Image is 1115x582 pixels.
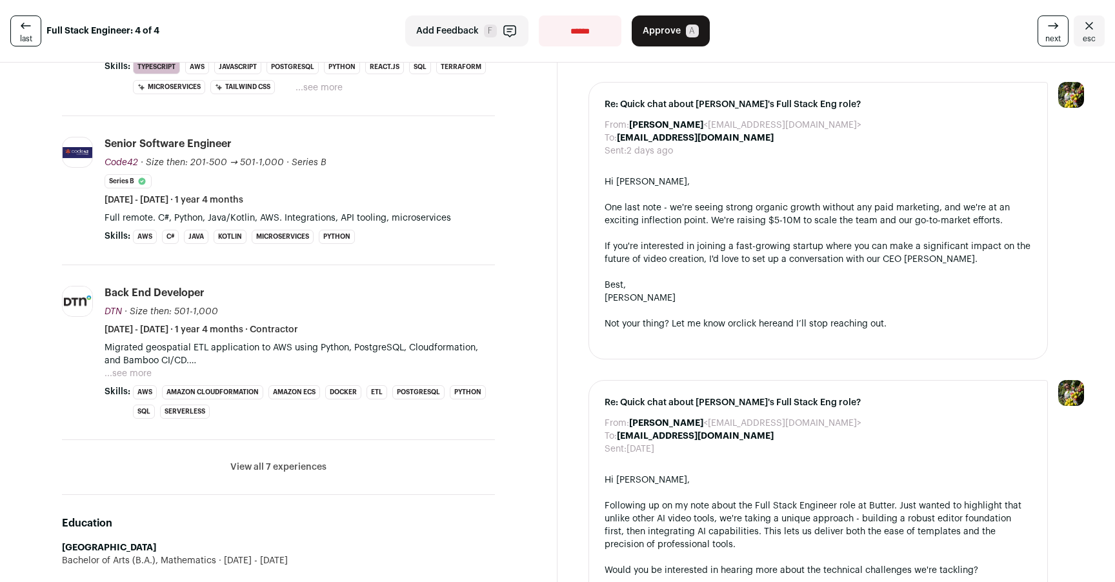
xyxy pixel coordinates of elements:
dd: <[EMAIL_ADDRESS][DOMAIN_NAME]> [629,119,861,132]
b: [EMAIL_ADDRESS][DOMAIN_NAME] [617,432,774,441]
dt: From: [605,119,629,132]
div: Best, [605,279,1032,292]
dt: To: [605,132,617,145]
li: Terraform [436,60,486,74]
li: React.js [365,60,404,74]
li: Tailwind CSS [210,80,275,94]
strong: [GEOGRAPHIC_DATA] [62,543,156,552]
dt: To: [605,430,617,443]
li: C# [162,230,179,244]
dt: Sent: [605,145,627,157]
img: e19685eb4af4a6c7580afcd14f9168a0f5d04b8b4e417041d7e5463d6b250cf8.jpg [63,147,92,158]
li: Docker [325,385,361,399]
span: · Size then: 501-1,000 [125,307,218,316]
button: View all 7 experiences [230,461,326,474]
span: Skills: [105,230,130,243]
span: · Size then: 201-500 → 501-1,000 [141,158,284,167]
li: SQL [133,405,155,419]
span: Approve [643,25,681,37]
b: [EMAIL_ADDRESS][DOMAIN_NAME] [617,134,774,143]
span: Skills: [105,385,130,398]
li: PostgreSQL [266,60,319,74]
li: TypeScript [133,60,180,74]
h2: Education [62,516,495,531]
b: [PERSON_NAME] [629,121,703,130]
div: Senior Software Engineer [105,137,232,151]
span: last [20,34,32,44]
div: [PERSON_NAME] [605,292,1032,305]
li: Microservices [133,80,205,94]
img: 6689865-medium_jpg [1058,82,1084,108]
li: Python [324,60,360,74]
span: Re: Quick chat about [PERSON_NAME]'s Full Stack Eng role? [605,396,1032,409]
div: Back End Developer [105,286,205,300]
span: · [286,156,289,169]
span: Series B [292,158,326,167]
a: Close [1074,15,1105,46]
li: Python [319,230,355,244]
button: ...see more [296,81,343,94]
span: [DATE] - [DATE] · 1 year 4 months · Contractor [105,323,298,336]
img: 6689865-medium_jpg [1058,380,1084,406]
span: DTN [105,307,122,316]
div: Not your thing? Let me know or and I’ll stop reaching out. [605,317,1032,330]
strong: Full Stack Engineer: 4 of 4 [46,25,159,37]
span: A [686,25,699,37]
span: esc [1083,34,1096,44]
button: Add Feedback F [405,15,528,46]
dd: [DATE] [627,443,654,456]
b: [PERSON_NAME] [629,419,703,428]
div: Bachelor of Arts (B.A.), Mathematics [62,554,495,567]
div: Would you be interested in hearing more about the technical challenges we're tackling? [605,564,1032,577]
li: Kotlin [214,230,246,244]
span: Code42 [105,158,138,167]
a: last [10,15,41,46]
li: Amazon ECS [268,385,320,399]
a: click here [736,319,778,328]
li: ETL [367,385,387,399]
li: SQL [409,60,431,74]
li: Serverless [160,405,210,419]
p: Full remote. C#, Python, Java/Kotlin, AWS. Integrations, API tooling, microservices [105,212,495,225]
button: ...see more [105,367,152,380]
div: If you're interested in joining a fast-growing startup where you can make a significant impact on... [605,240,1032,266]
span: [DATE] - [DATE] · 1 year 4 months [105,194,243,206]
div: Hi [PERSON_NAME], [605,474,1032,487]
a: next [1038,15,1069,46]
dt: From: [605,417,629,430]
li: Python [450,385,486,399]
span: next [1045,34,1061,44]
span: F [484,25,497,37]
li: AWS [133,385,157,399]
li: JavaScript [214,60,261,74]
span: Skills: [105,60,130,73]
img: 8a125ca37125905c98f506d9619e1c52ebbbfc8302d8e5346cff7763ebb821e8.jpg [63,286,92,316]
span: [DATE] - [DATE] [216,554,288,567]
li: Java [184,230,208,244]
li: Series B [105,174,152,188]
div: Following up on my note about the Full Stack Engineer role at Butter. Just wanted to highlight th... [605,499,1032,551]
li: Amazon CloudFormation [162,385,263,399]
div: Hi [PERSON_NAME], [605,176,1032,188]
li: Microservices [252,230,314,244]
dt: Sent: [605,443,627,456]
li: AWS [133,230,157,244]
dd: 2 days ago [627,145,673,157]
span: Add Feedback [416,25,479,37]
span: Re: Quick chat about [PERSON_NAME]'s Full Stack Eng role? [605,98,1032,111]
p: Migrated geospatial ETL application to AWS using Python, PostgreSQL, Cloudformation, and Bamboo C... [105,341,495,367]
li: PostgreSQL [392,385,445,399]
button: Approve A [632,15,710,46]
dd: <[EMAIL_ADDRESS][DOMAIN_NAME]> [629,417,861,430]
div: One last note - we're seeing strong organic growth without any paid marketing, and we're at an ex... [605,201,1032,227]
li: AWS [185,60,209,74]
